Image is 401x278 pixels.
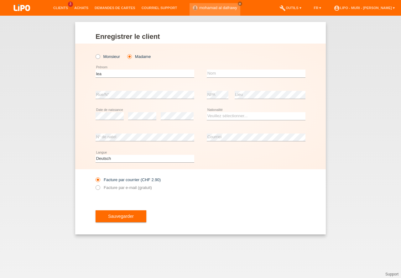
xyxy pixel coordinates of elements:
a: Support [385,272,398,276]
span: 3 [68,2,73,7]
label: Facture par courrier (CHF 2.90) [96,177,161,182]
a: account_circleLIPO - Muri - [PERSON_NAME] ▾ [331,6,398,10]
a: Courriel Support [138,6,180,10]
label: Madame [127,54,151,59]
a: Achats [71,6,91,10]
a: FR ▾ [311,6,325,10]
a: mohamad al dafrawy [199,5,237,10]
input: Facture par e-mail (gratuit) [96,185,100,193]
i: build [279,5,286,11]
input: Monsieur [96,54,100,58]
a: buildOutils ▾ [276,6,304,10]
input: Madame [127,54,131,58]
button: Sauvegarder [96,210,146,222]
label: Facture par e-mail (gratuit) [96,185,152,190]
a: LIPO pay [6,13,38,18]
h1: Enregistrer le client [96,33,305,40]
label: Monsieur [96,54,120,59]
a: Demandes de cartes [91,6,138,10]
input: Facture par courrier (CHF 2.90) [96,177,100,185]
i: account_circle [334,5,340,11]
i: close [238,2,242,5]
span: Sauvegarder [108,214,134,219]
a: close [238,2,242,6]
a: Clients [50,6,71,10]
